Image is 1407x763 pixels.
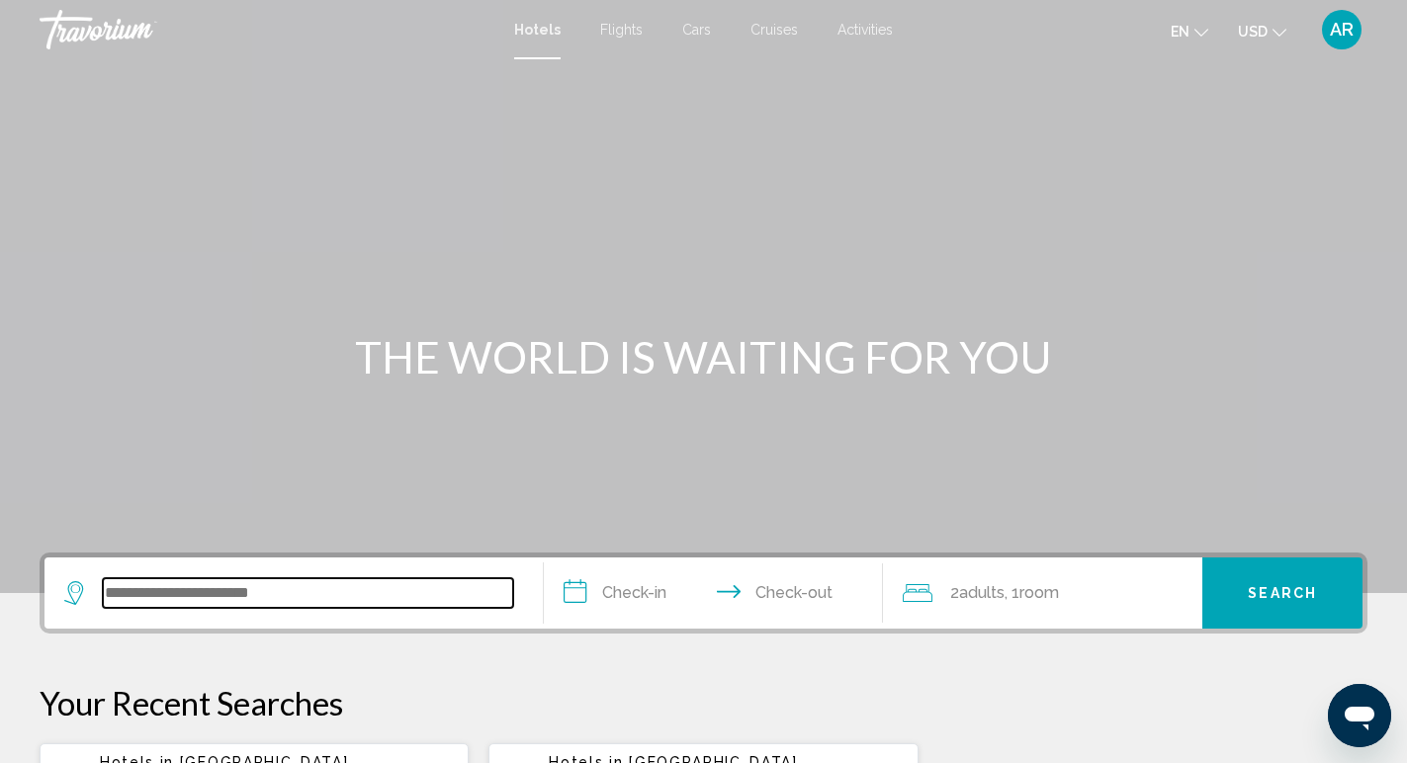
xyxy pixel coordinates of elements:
[544,557,883,629] button: Check in and out dates
[1330,20,1354,40] span: AR
[959,583,1005,602] span: Adults
[333,331,1075,382] h1: THE WORLD IS WAITING FOR YOU
[1202,557,1363,629] button: Search
[600,22,643,38] a: Flights
[837,22,893,38] a: Activities
[1171,24,1189,40] span: en
[514,22,561,38] a: Hotels
[1316,9,1367,50] button: User Menu
[1248,586,1317,602] span: Search
[40,10,494,49] a: Travorium
[1171,17,1208,45] button: Change language
[1005,579,1059,607] span: , 1
[44,557,1363,629] div: Search widget
[1019,583,1059,602] span: Room
[950,579,1005,607] span: 2
[1238,17,1286,45] button: Change currency
[883,557,1202,629] button: Travelers: 2 adults, 0 children
[1238,24,1268,40] span: USD
[40,683,1367,722] p: Your Recent Searches
[1328,684,1391,747] iframe: Button to launch messaging window
[682,22,711,38] a: Cars
[750,22,798,38] a: Cruises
